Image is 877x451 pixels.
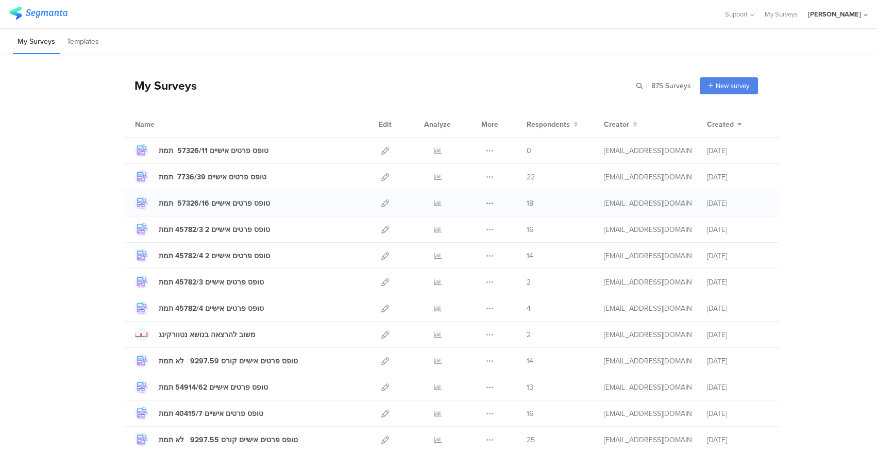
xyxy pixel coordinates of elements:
[527,303,531,314] span: 4
[707,277,769,288] div: [DATE]
[808,9,861,19] div: [PERSON_NAME]
[159,198,270,209] div: טופס פרטים אישיים 57326/16 תמת
[604,382,692,393] div: jb-onboarding@johnbryce.co.il
[159,224,270,235] div: טופס פרטים אישיים 2 45782/3 תמת
[604,172,692,182] div: jb-onboarding@johnbryce.co.il
[135,407,263,420] a: טופס פרטים אישיים 40415/7 תמת
[527,172,535,182] span: 22
[527,145,531,156] span: 0
[135,275,264,289] a: טופס פרטים אישיים 45782/3 תמת
[159,408,263,419] div: טופס פרטים אישיים 40415/7 תמת
[135,380,268,394] a: טופס פרטים אישיים 54914/62 תמת
[725,9,748,19] span: Support
[651,80,691,91] span: 875 Surveys
[527,382,533,393] span: 13
[135,302,264,315] a: טופס פרטים אישיים 45782/4 תמת
[479,111,501,137] div: More
[527,277,531,288] span: 2
[527,119,570,130] span: Respondents
[707,356,769,366] div: [DATE]
[707,145,769,156] div: [DATE]
[604,250,692,261] div: jb-onboarding@johnbryce.co.il
[604,356,692,366] div: jb-onboarding@johnbryce.co.il
[707,224,769,235] div: [DATE]
[422,111,453,137] div: Analyze
[527,198,533,209] span: 18
[645,80,649,91] span: |
[604,277,692,288] div: jb-onboarding@johnbryce.co.il
[707,408,769,419] div: [DATE]
[604,224,692,235] div: jb-onboarding@johnbryce.co.il
[716,81,749,91] span: New survey
[604,329,692,340] div: jb-onboarding@johnbryce.co.il
[604,119,637,130] button: Creator
[527,356,533,366] span: 14
[604,119,629,130] span: Creator
[707,198,769,209] div: [DATE]
[374,111,396,137] div: Edit
[707,119,734,130] span: Created
[159,145,268,156] div: טופס פרטים אישיים 57326/11 תמת
[135,354,298,368] a: טופס פרטים אישיים קורס 9297.59 לא תמת
[135,249,270,262] a: טופס פרטים אישיים 2 45782/4 תמת
[527,408,533,419] span: 16
[135,170,266,183] a: טופס פרטים אישיים 7736/39 תמת
[527,224,533,235] span: 16
[9,7,68,20] img: segmanta logo
[707,250,769,261] div: [DATE]
[527,250,533,261] span: 14
[62,30,104,54] li: Templates
[707,172,769,182] div: [DATE]
[604,408,692,419] div: jb-onboarding@johnbryce.co.il
[527,119,578,130] button: Respondents
[124,77,197,94] div: My Surveys
[527,329,531,340] span: 2
[707,329,769,340] div: [DATE]
[135,223,270,236] a: טופס פרטים אישיים 2 45782/3 תמת
[527,435,535,445] span: 25
[159,435,298,445] div: טופס פרטים אישיים קורס 9297.55 לא תמת
[159,277,264,288] div: טופס פרטים אישיים 45782/3 תמת
[707,382,769,393] div: [DATE]
[135,196,270,210] a: טופס פרטים אישיים 57326/16 תמת
[135,119,197,130] div: Name
[707,435,769,445] div: [DATE]
[159,329,256,340] div: משוב להרצאה בנושא נטוורקינג
[135,328,256,341] a: משוב להרצאה בנושא נטוורקינג
[604,435,692,445] div: jb-onboarding@johnbryce.co.il
[135,433,298,446] a: טופס פרטים אישיים קורס 9297.55 לא תמת
[159,382,268,393] div: טופס פרטים אישיים 54914/62 תמת
[707,303,769,314] div: [DATE]
[159,172,266,182] div: טופס פרטים אישיים 7736/39 תמת
[159,356,298,366] div: טופס פרטים אישיים קורס 9297.59 לא תמת
[159,303,264,314] div: טופס פרטים אישיים 45782/4 תמת
[13,30,60,54] li: My Surveys
[135,144,268,157] a: טופס פרטים אישיים 57326/11 תמת
[707,119,742,130] button: Created
[604,198,692,209] div: jb-onboarding@johnbryce.co.il
[159,250,270,261] div: טופס פרטים אישיים 2 45782/4 תמת
[604,145,692,156] div: jb-onboarding@johnbryce.co.il
[604,303,692,314] div: jb-onboarding@johnbryce.co.il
